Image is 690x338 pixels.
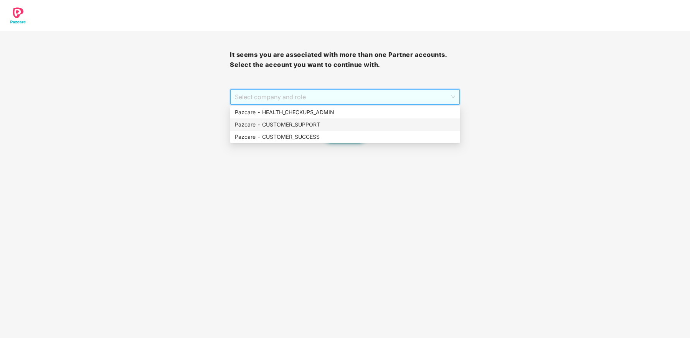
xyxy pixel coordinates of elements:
[230,106,460,118] div: Pazcare - HEALTH_CHECKUPS_ADMIN
[235,120,456,129] div: Pazcare - CUSTOMER_SUPPORT
[235,108,456,117] div: Pazcare - HEALTH_CHECKUPS_ADMIN
[230,50,460,70] h3: It seems you are associated with more than one Partner accounts. Select the account you want to c...
[230,118,460,131] div: Pazcare - CUSTOMER_SUPPORT
[235,133,456,141] div: Pazcare - CUSTOMER_SUCCESS
[230,131,460,143] div: Pazcare - CUSTOMER_SUCCESS
[235,90,455,104] span: Select company and role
